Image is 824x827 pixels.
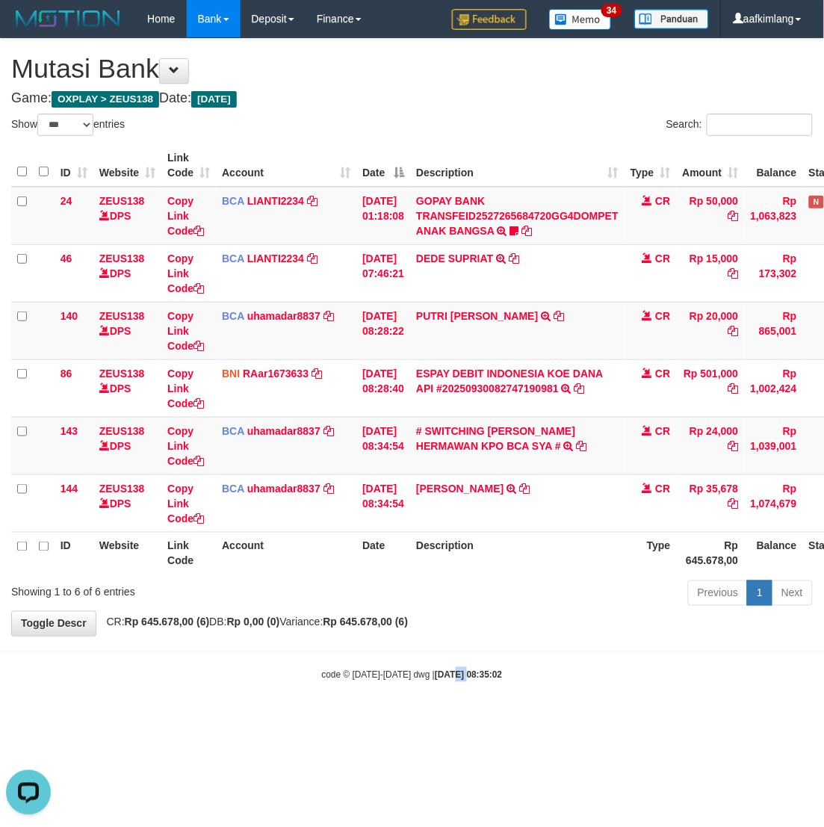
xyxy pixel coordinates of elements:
td: Rp 1,002,424 [745,359,803,417]
span: [DATE] [191,91,237,108]
button: Open LiveChat chat widget [6,6,51,51]
td: DPS [93,474,161,532]
td: DPS [93,244,161,302]
td: Rp 20,000 [677,302,745,359]
span: CR [655,425,670,437]
span: BNI [222,368,240,380]
a: uhamadar8837 [247,310,320,322]
td: Rp 50,000 [677,187,745,245]
th: Rp 645.678,00 [677,532,745,574]
td: Rp 1,063,823 [745,187,803,245]
a: Copy Link Code [167,483,204,524]
td: Rp 35,678 [677,474,745,532]
th: Type: activate to sort column ascending [625,144,677,187]
td: DPS [93,359,161,417]
span: BCA [222,253,244,264]
th: Link Code [161,532,216,574]
td: [DATE] 08:34:54 [356,417,410,474]
strong: Rp 645.678,00 (6) [125,616,210,628]
th: ID: activate to sort column ascending [55,144,93,187]
strong: [DATE] 08:35:02 [435,670,502,681]
span: BCA [222,483,244,495]
a: Copy GOPAY BANK TRANSFEID2527265684720GG4DOMPET ANAK BANGSA to clipboard [521,225,532,237]
span: 34 [601,4,622,17]
a: Toggle Descr [11,611,96,636]
img: MOTION_logo.png [11,7,125,30]
a: LIANTI2234 [247,195,304,207]
td: Rp 15,000 [677,244,745,302]
td: [DATE] 08:34:54 [356,474,410,532]
th: Amount: activate to sort column ascending [677,144,745,187]
span: Has Note [809,196,824,208]
td: [DATE] 08:28:40 [356,359,410,417]
span: BCA [222,425,244,437]
a: Copy Link Code [167,253,204,294]
img: Button%20Memo.svg [549,9,612,30]
a: [PERSON_NAME] [416,483,504,495]
td: DPS [93,187,161,245]
input: Search: [707,114,813,136]
th: Link Code: activate to sort column ascending [161,144,216,187]
a: PUTRI [PERSON_NAME] [416,310,538,322]
a: 1 [747,580,772,606]
th: Balance [745,532,803,574]
a: Copy Rp 50,000 to clipboard [728,210,739,222]
a: ZEUS138 [99,368,145,380]
a: Copy uhamadar8837 to clipboard [323,310,334,322]
td: Rp 1,039,001 [745,417,803,474]
a: Copy LIANTI2234 to clipboard [307,253,317,264]
a: ZEUS138 [99,195,145,207]
span: BCA [222,310,244,322]
a: Copy # SWITCHING CR RISMA HERMAWAN KPO BCA SYA # to clipboard [577,440,587,452]
img: Feedback.jpg [452,9,527,30]
span: 24 [61,195,72,207]
td: Rp 173,302 [745,244,803,302]
td: Rp 1,074,679 [745,474,803,532]
a: uhamadar8837 [247,483,320,495]
a: ZEUS138 [99,253,145,264]
a: ZEUS138 [99,425,145,437]
a: Copy Rp 15,000 to clipboard [728,267,739,279]
a: Previous [688,580,748,606]
span: 140 [61,310,78,322]
a: RAar1673633 [243,368,309,380]
td: Rp 501,000 [677,359,745,417]
a: Copy Link Code [167,310,204,352]
a: Copy Rp 35,678 to clipboard [728,498,739,509]
small: code © [DATE]-[DATE] dwg | [322,670,503,681]
a: Copy ESPAY DEBIT INDONESIA KOE DANA API #20250930082747190981 to clipboard [574,382,585,394]
div: Showing 1 to 6 of 6 entries [11,579,332,600]
label: Show entries [11,114,125,136]
a: Copy RAar1673633 to clipboard [312,368,322,380]
span: 86 [61,368,72,380]
th: Account: activate to sort column ascending [216,144,356,187]
th: Account [216,532,356,574]
strong: Rp 645.678,00 (6) [323,616,409,628]
img: panduan.png [634,9,709,29]
label: Search: [666,114,813,136]
a: # SWITCHING [PERSON_NAME] HERMAWAN KPO BCA SYA # [416,425,575,452]
span: BCA [222,195,244,207]
td: DPS [93,417,161,474]
a: Copy Rp 24,000 to clipboard [728,440,739,452]
td: DPS [93,302,161,359]
th: ID [55,532,93,574]
span: 143 [61,425,78,437]
a: uhamadar8837 [247,425,320,437]
td: [DATE] 08:28:22 [356,302,410,359]
a: Copy PUTRI SARAH NURUL to clipboard [554,310,564,322]
td: Rp 865,001 [745,302,803,359]
a: Copy IMRON ROSYADI to clipboard [520,483,530,495]
a: Copy Rp 501,000 to clipboard [728,382,739,394]
select: Showentries [37,114,93,136]
a: LIANTI2234 [247,253,304,264]
th: Date: activate to sort column descending [356,144,410,187]
span: OXPLAY > ZEUS138 [52,91,159,108]
a: Copy uhamadar8837 to clipboard [323,425,334,437]
h1: Mutasi Bank [11,54,813,84]
h4: Game: Date: [11,91,813,106]
th: Date [356,532,410,574]
a: Copy Link Code [167,368,204,409]
a: ESPAY DEBIT INDONESIA KOE DANA API #20250930082747190981 [416,368,603,394]
a: Copy DEDE SUPRIAT to clipboard [509,253,519,264]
